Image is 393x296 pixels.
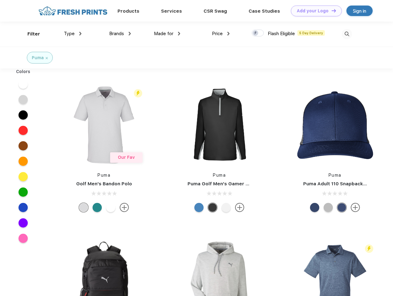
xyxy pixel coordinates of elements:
div: Puma Black [208,203,217,212]
img: more.svg [120,203,129,212]
div: Add your Logo [297,8,329,14]
span: Price [212,31,223,36]
span: Brands [109,31,124,36]
img: DT [332,9,336,12]
div: High Rise [79,203,88,212]
img: desktop_search.svg [342,29,352,39]
img: dropdown.png [178,32,180,35]
div: Sign in [353,7,366,14]
a: Puma [97,173,110,178]
a: Products [118,8,139,14]
div: Bright White [221,203,231,212]
a: CSR Swag [204,8,227,14]
img: more.svg [235,203,244,212]
a: Puma [213,173,226,178]
img: func=resize&h=266 [63,84,145,166]
span: Type [64,31,75,36]
a: Puma [329,173,341,178]
img: fo%20logo%202.webp [37,6,109,16]
a: Services [161,8,182,14]
img: filter_cancel.svg [46,57,48,59]
a: Golf Men's Bandon Polo [76,181,132,187]
div: Green Lagoon [93,203,102,212]
img: more.svg [351,203,360,212]
div: Puma [32,55,44,61]
div: Bright Cobalt [194,203,204,212]
div: Peacoat with Qut Shd [310,203,319,212]
img: func=resize&h=266 [178,84,260,166]
div: Quarry with Brt Whit [324,203,333,212]
div: Bright White [106,203,115,212]
span: Flash Eligible [268,31,295,36]
a: Puma Golf Men's Gamer Golf Quarter-Zip [188,181,285,187]
div: Filter [27,31,40,38]
div: Peacoat Qut Shd [337,203,346,212]
img: dropdown.png [227,32,230,35]
img: func=resize&h=266 [294,84,376,166]
a: Sign in [346,6,373,16]
img: flash_active_toggle.svg [365,245,373,253]
img: dropdown.png [79,32,81,35]
span: Our Fav [118,155,135,160]
span: 5 Day Delivery [297,30,325,36]
div: Colors [11,68,35,75]
span: Made for [154,31,173,36]
img: flash_active_toggle.svg [134,89,142,97]
img: dropdown.png [129,32,131,35]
